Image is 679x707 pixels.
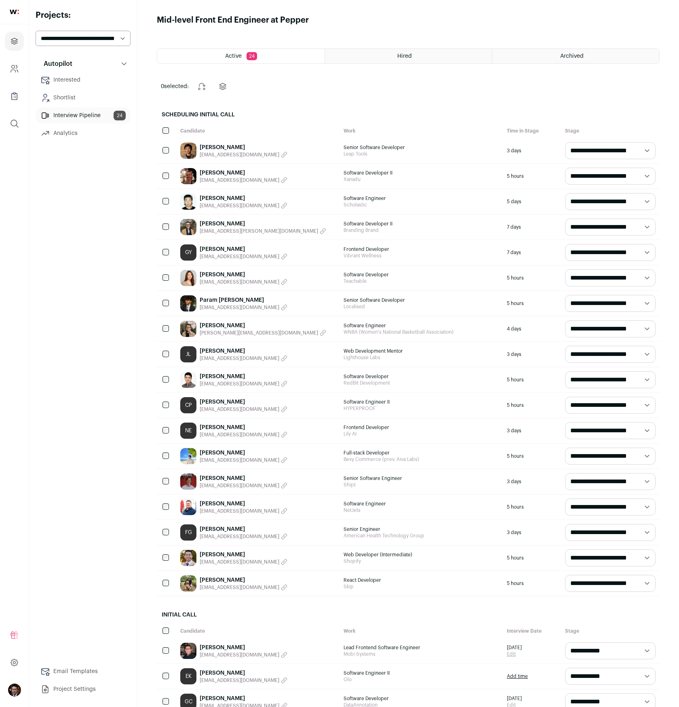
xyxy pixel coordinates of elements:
[180,244,196,261] div: GY
[36,663,131,680] a: Email Templates
[36,56,131,72] button: Autopilot
[200,559,279,565] span: [EMAIL_ADDRESS][DOMAIN_NAME]
[503,545,561,570] div: 5 hours
[200,304,279,311] span: [EMAIL_ADDRESS][DOMAIN_NAME]
[200,202,279,209] span: [EMAIL_ADDRESS][DOMAIN_NAME]
[247,52,257,60] span: 24
[507,673,528,680] a: Add time
[36,107,131,124] a: Interview Pipeline24
[180,524,196,541] a: FG
[176,124,339,138] div: Candidate
[200,474,287,482] a: [PERSON_NAME]
[503,342,561,367] div: 3 days
[180,397,196,413] a: CP
[344,551,499,558] span: Web Developer (Intermediate)
[200,525,287,533] a: [PERSON_NAME]
[10,10,19,14] img: wellfound-shorthand-0d5821cbd27db2630d0214b213865d53afaa358527fdda9d0ea32b1df1b89c2c.svg
[200,381,279,387] span: [EMAIL_ADDRESS][DOMAIN_NAME]
[200,279,287,285] button: [EMAIL_ADDRESS][DOMAIN_NAME]
[344,558,499,564] span: Shopify
[344,526,499,532] span: Senior Engineer
[161,84,164,89] span: 0
[200,253,287,260] button: [EMAIL_ADDRESS][DOMAIN_NAME]
[344,456,499,463] span: Bevy Commerce (prev. Aiva Labs)
[180,168,196,184] img: 277cf2dbc16a7638d1e8e32f281263cd71827771bc70b1bd6245774580b9266e.png
[200,177,287,183] button: [EMAIL_ADDRESS][DOMAIN_NAME]
[200,330,318,336] span: [PERSON_NAME][EMAIL_ADDRESS][DOMAIN_NAME]
[344,475,499,482] span: Senior Software Engineer
[503,215,561,240] div: 7 days
[180,668,196,684] div: EK
[200,533,279,540] span: [EMAIL_ADDRESS][DOMAIN_NAME]
[180,219,196,235] img: f16fc5565e8e74ed5ac59b7a9b32815596e483e4f43dfa259a22b340d2c8dbcf.jpg
[200,652,287,658] button: [EMAIL_ADDRESS][DOMAIN_NAME]
[180,448,196,464] img: ebd7f455b46ec113b145531374dc438e90bfc80d14fba335329c83d3bc3fdb2d.jpg
[200,202,287,209] button: [EMAIL_ADDRESS][DOMAIN_NAME]
[344,348,499,354] span: Web Development Mentor
[161,82,189,90] span: selected:
[200,355,287,362] button: [EMAIL_ADDRESS][DOMAIN_NAME]
[339,624,503,638] div: Work
[200,644,287,652] a: [PERSON_NAME]
[560,53,584,59] span: Archived
[344,246,499,253] span: Frontend Developer
[192,77,211,96] button: Change stage
[200,253,279,260] span: [EMAIL_ADDRESS][DOMAIN_NAME]
[180,346,196,362] a: JL
[503,316,561,341] div: 4 days
[200,449,287,457] a: [PERSON_NAME]
[344,221,499,227] span: Software Developer II
[492,49,659,63] a: Archived
[114,111,126,120] span: 24
[36,681,131,697] a: Project Settings
[200,177,279,183] span: [EMAIL_ADDRESS][DOMAIN_NAME]
[344,532,499,539] span: American Health Technology Group
[344,501,499,507] span: Software Engineer
[507,651,522,657] a: Edit
[344,144,499,151] span: Senior Software Developer
[200,279,279,285] span: [EMAIL_ADDRESS][DOMAIN_NAME]
[503,494,561,520] div: 5 hours
[344,577,499,583] span: React Developer
[503,265,561,290] div: 5 hours
[503,393,561,418] div: 5 hours
[344,271,499,278] span: Software Developer
[344,583,499,590] span: Skip
[200,457,279,463] span: [EMAIL_ADDRESS][DOMAIN_NAME]
[507,644,522,651] span: [DATE]
[344,322,499,329] span: Software Engineer
[344,195,499,202] span: Software Engineer
[344,297,499,303] span: Senior Software Developer
[180,499,196,515] img: c8dd9758790dd301d64d354cad2690e763126e0b5afaddcdba600c9e04cbe5b1.jpg
[176,624,339,638] div: Candidate
[344,227,499,234] span: Branding Brand
[200,347,287,355] a: [PERSON_NAME]
[344,399,499,405] span: Software Engineer II
[180,643,196,659] img: 32b184f4f8fd7c8aa173a72b52559bfd643736b35d2675f702f25e07199d42ce.jpg
[344,202,499,208] span: Scholastic
[8,684,21,696] img: 232269-medium_jpg
[200,372,287,381] a: [PERSON_NAME]
[157,606,660,624] h2: Initial Call
[344,651,499,657] span: Mobi Systems
[200,151,287,158] button: [EMAIL_ADDRESS][DOMAIN_NAME]
[503,444,561,469] div: 5 hours
[157,106,660,124] h2: Scheduling Initial Call
[344,303,499,310] span: Localised
[180,372,196,388] img: c4321a7fd5d94855be033eff05450c1e6e39306a9b0afb2c97dca7c8aefa9cf1.jpg
[180,270,196,286] img: 67b41d54028c257933a91a39627f68b9a67871d7cd2fbef9c142d84b508a0481.jpg
[344,151,499,157] span: Leap Tools
[344,482,499,488] span: Shipt
[503,240,561,265] div: 7 days
[8,684,21,696] button: Open dropdown
[344,176,499,183] span: Xanadu
[344,676,499,683] span: Olo
[200,431,287,438] button: [EMAIL_ADDRESS][DOMAIN_NAME]
[200,169,287,177] a: [PERSON_NAME]
[180,194,196,210] img: 143b3d01c886e16d05a48ed1ec7ddc45a06e39b0fcbd5dd640ce5f31d6d0a7cc.jpg
[503,124,561,138] div: Time in Stage
[200,669,287,677] a: [PERSON_NAME]
[507,695,522,702] span: [DATE]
